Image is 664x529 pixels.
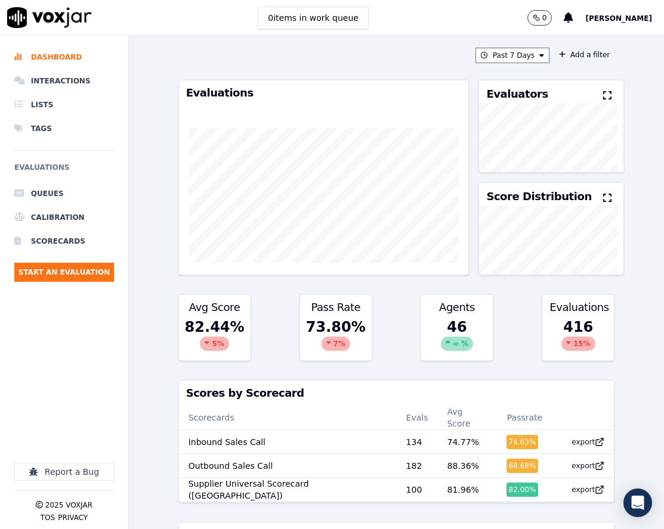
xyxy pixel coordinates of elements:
[562,480,604,499] button: export
[41,513,55,522] button: TOS
[561,337,595,351] div: 15 %
[397,454,438,478] td: 182
[437,406,496,430] th: Avg Score
[428,302,486,313] h3: Agents
[14,229,114,253] a: Scorecards
[14,263,114,282] button: Start an Evaluation
[549,302,607,313] h3: Evaluations
[14,182,114,206] a: Queues
[497,406,553,430] th: Passrate
[486,191,591,202] h3: Score Distribution
[486,89,548,99] h3: Evaluators
[14,206,114,229] a: Calibration
[14,45,114,69] a: Dashboard
[585,11,664,25] button: [PERSON_NAME]
[322,337,350,351] div: 7 %
[623,488,652,517] div: Open Intercom Messenger
[441,337,473,351] div: ∞ %
[14,69,114,93] a: Interactions
[475,48,549,63] button: Past 7 Days
[507,483,539,497] div: 82.00 %
[14,463,114,481] button: Report a Bug
[585,14,652,23] span: [PERSON_NAME]
[179,315,251,360] div: 82.44 %
[437,478,496,502] td: 81.96 %
[7,7,92,28] img: voxjar logo
[397,406,438,430] th: Evals
[527,10,564,26] button: 0
[179,478,397,502] td: Supplier Universal Scorecard ([GEOGRAPHIC_DATA])
[507,435,539,449] div: 74.63 %
[14,93,114,117] a: Lists
[300,315,372,360] div: 73.80 %
[307,302,365,313] h3: Pass Rate
[14,160,114,182] h6: Evaluations
[200,337,228,351] div: 5 %
[507,459,539,473] div: 68.68 %
[58,513,88,522] button: Privacy
[437,454,496,478] td: 88.36 %
[179,430,397,454] td: Inbound Sales Call
[397,430,438,454] td: 134
[542,13,547,23] p: 0
[421,315,493,360] div: 46
[562,456,604,475] button: export
[397,478,438,502] td: 100
[562,432,604,452] button: export
[527,10,552,26] button: 0
[179,454,397,478] td: Outbound Sales Call
[186,88,462,98] h3: Evaluations
[554,48,614,62] button: Add a filter
[258,7,369,29] button: 0items in work queue
[437,430,496,454] td: 74.77 %
[542,315,614,360] div: 416
[45,500,92,510] p: 2025 Voxjar
[186,302,243,313] h3: Avg Score
[14,117,114,141] a: Tags
[186,388,607,399] h3: Scores by Scorecard
[179,406,397,430] th: Scorecards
